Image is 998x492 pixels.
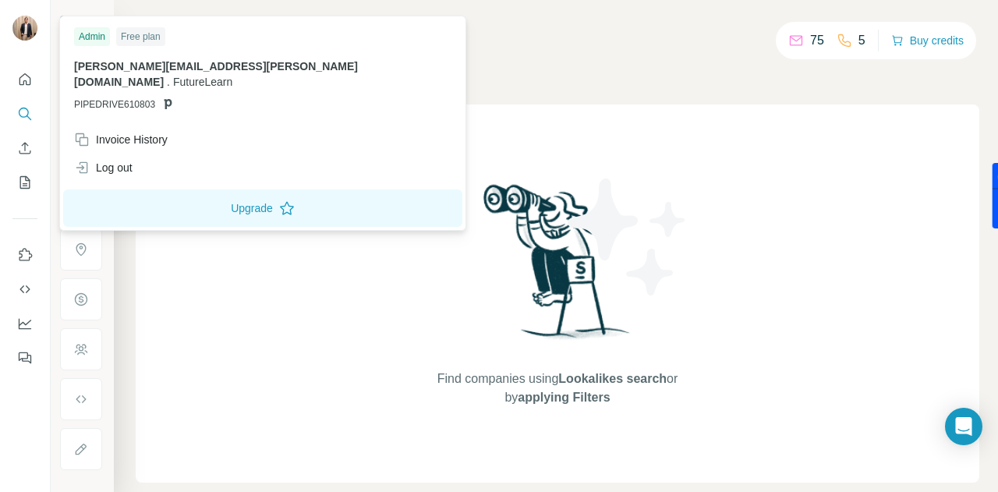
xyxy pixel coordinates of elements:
button: Search [12,100,37,128]
div: Open Intercom Messenger [945,408,982,445]
h4: Search [136,19,979,41]
p: 75 [810,31,824,50]
button: Dashboard [12,310,37,338]
button: Quick start [12,65,37,94]
button: Upgrade [63,189,462,227]
span: Find companies using or by [433,370,682,407]
span: applying Filters [518,391,610,404]
button: Use Surfe API [12,275,37,303]
span: PIPEDRIVE610803 [74,97,155,111]
img: Surfe Illustration - Woman searching with binoculars [476,180,639,354]
button: My lists [12,168,37,196]
div: Admin [74,27,110,46]
span: Lookalikes search [558,372,667,385]
img: Surfe Illustration - Stars [557,167,698,307]
span: FutureLearn [173,76,232,88]
div: Free plan [116,27,165,46]
span: [PERSON_NAME][EMAIL_ADDRESS][PERSON_NAME][DOMAIN_NAME] [74,60,358,88]
button: Feedback [12,344,37,372]
p: 5 [858,31,865,50]
button: Buy credits [891,30,964,51]
button: Show [48,9,112,33]
button: Use Surfe on LinkedIn [12,241,37,269]
div: Log out [74,160,133,175]
button: Enrich CSV [12,134,37,162]
img: Avatar [12,16,37,41]
span: . [167,76,170,88]
div: Invoice History [74,132,168,147]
